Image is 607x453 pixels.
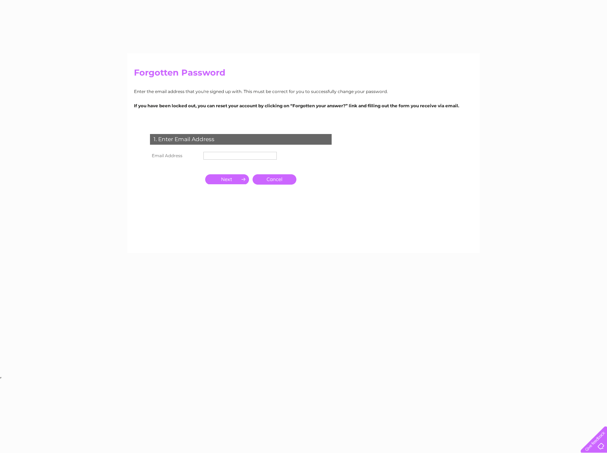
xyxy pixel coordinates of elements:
div: 1. Enter Email Address [150,134,332,145]
th: Email Address [148,150,202,161]
p: If you have been locked out, you can reset your account by clicking on “Forgotten your answer?” l... [134,102,473,109]
p: Enter the email address that you're signed up with. This must be correct for you to successfully ... [134,88,473,95]
a: Cancel [253,174,296,185]
h2: Forgotten Password [134,68,473,81]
